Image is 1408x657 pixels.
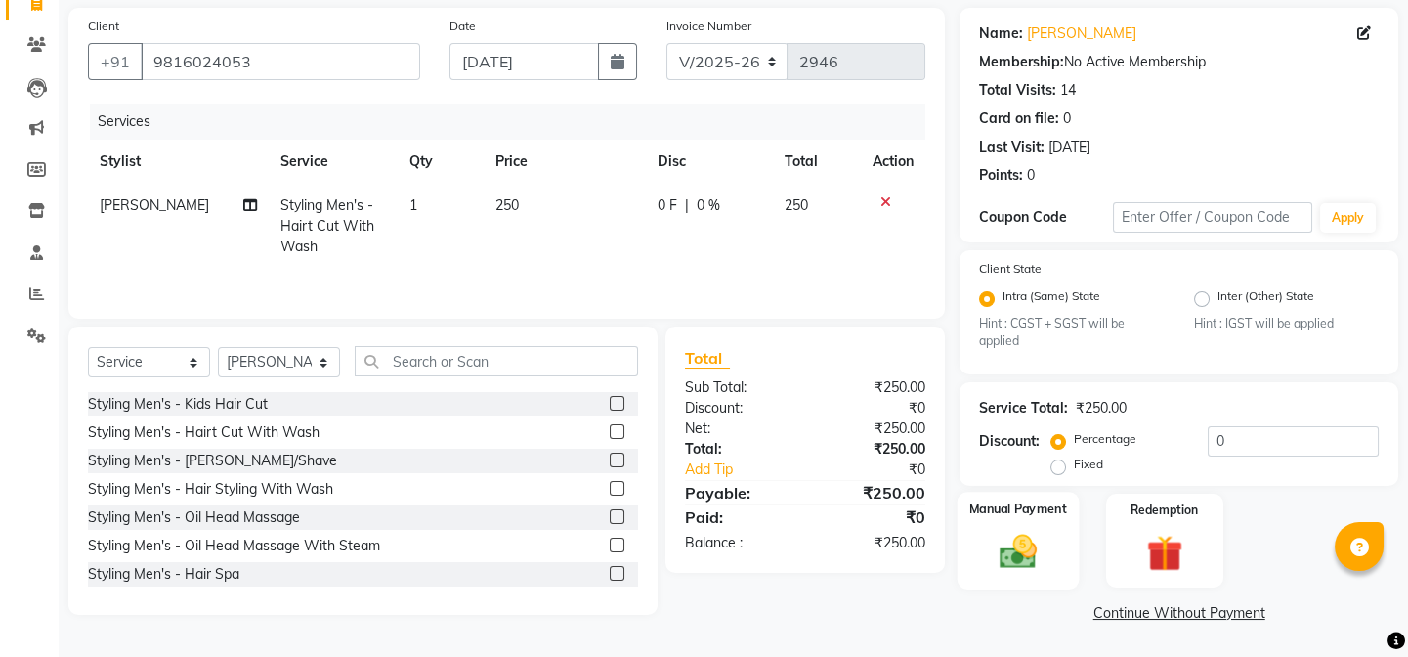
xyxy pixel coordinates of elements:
div: Services [90,104,940,140]
img: _cash.svg [988,531,1048,574]
th: Action [861,140,925,184]
a: Add Tip [670,460,828,480]
div: 0 [1027,165,1035,186]
div: 14 [1060,80,1076,101]
div: Styling Men's - Oil Head Massage With Steam [88,536,380,556]
label: Fixed [1074,456,1103,473]
div: ₹0 [805,505,940,529]
div: ₹0 [805,398,940,418]
th: Stylist [88,140,269,184]
div: Service Total: [979,398,1068,418]
input: Search or Scan [355,346,638,376]
div: Last Visit: [979,137,1045,157]
small: Hint : CGST + SGST will be applied [979,315,1164,351]
div: Payable: [670,481,805,504]
div: ₹250.00 [805,418,940,439]
div: ₹250.00 [805,377,940,398]
button: Apply [1320,203,1376,233]
div: Styling Men's - [PERSON_NAME]/Shave [88,451,337,471]
th: Service [269,140,398,184]
div: Total: [670,439,805,460]
small: Hint : IGST will be applied [1194,315,1379,332]
label: Client [88,18,119,35]
label: Client State [979,260,1042,278]
img: _gift.svg [1135,531,1194,576]
span: | [685,196,689,216]
div: [DATE] [1048,137,1090,157]
a: [PERSON_NAME] [1027,23,1136,44]
span: [PERSON_NAME] [100,197,209,214]
input: Search by Name/Mobile/Email/Code [141,43,420,80]
label: Redemption [1131,502,1198,519]
div: Net: [670,418,805,439]
div: ₹250.00 [1076,398,1127,418]
span: Total [685,348,730,369]
span: 0 F [658,196,677,216]
div: Coupon Code [979,207,1112,228]
div: Points: [979,165,1023,186]
th: Price [484,140,647,184]
th: Qty [398,140,484,184]
div: Sub Total: [670,377,805,398]
div: Discount: [979,431,1040,452]
div: Styling Men's - Oil Head Massage [88,507,300,528]
label: Manual Payment [969,501,1067,519]
th: Disc [646,140,773,184]
div: No Active Membership [979,52,1379,72]
div: Total Visits: [979,80,1056,101]
div: Styling Men's - Hairt Cut With Wash [88,422,320,443]
div: Styling Men's - Kids Hair Cut [88,394,268,415]
th: Total [773,140,861,184]
div: Paid: [670,505,805,529]
span: 1 [409,197,417,214]
a: Continue Without Payment [963,603,1394,624]
input: Enter Offer / Coupon Code [1113,202,1312,233]
label: Invoice Number [666,18,751,35]
div: Styling Men's - Hair Spa [88,564,239,585]
div: Name: [979,23,1023,44]
div: ₹250.00 [805,481,940,504]
div: Balance : [670,533,805,553]
div: ₹250.00 [805,533,940,553]
span: 0 % [697,196,720,216]
span: 250 [495,197,519,214]
label: Intra (Same) State [1003,287,1100,311]
span: 250 [785,197,808,214]
div: ₹250.00 [805,439,940,460]
div: Membership: [979,52,1064,72]
div: 0 [1063,109,1071,129]
label: Inter (Other) State [1217,287,1314,311]
div: Discount: [670,398,805,418]
div: Card on file: [979,109,1059,129]
button: +91 [88,43,143,80]
div: ₹0 [828,460,940,480]
span: Styling Men's - Hairt Cut With Wash [280,197,374,255]
label: Percentage [1074,430,1136,448]
label: Date [449,18,476,35]
div: Styling Men's - Hair Styling With Wash [88,479,333,500]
